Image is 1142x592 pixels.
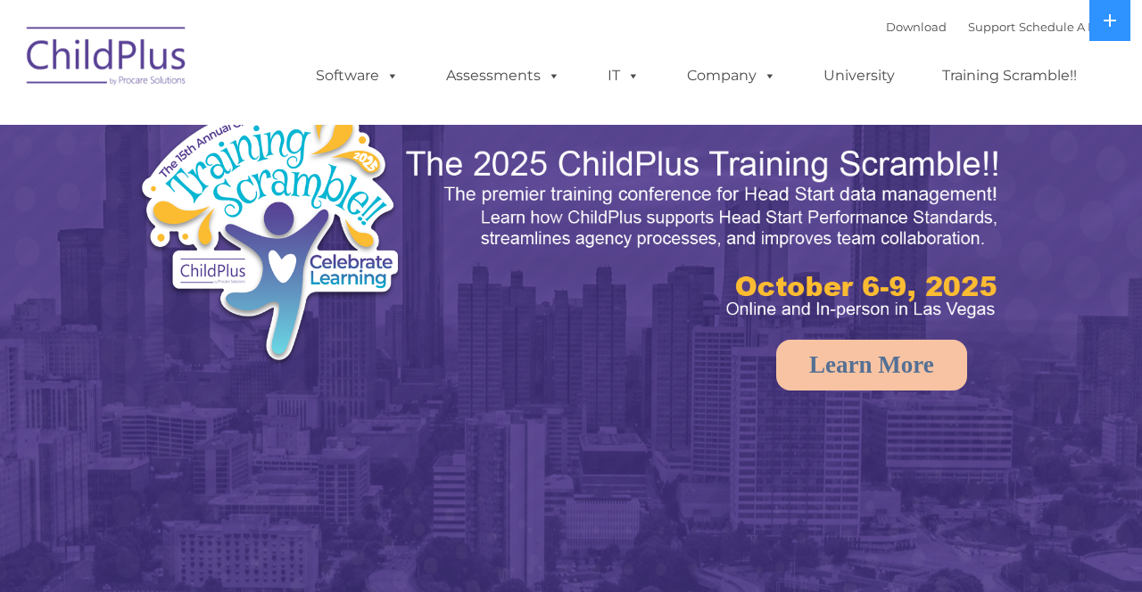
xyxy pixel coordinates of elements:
a: Support [968,20,1015,34]
a: Company [669,58,794,94]
a: Software [298,58,417,94]
a: University [806,58,913,94]
font: | [886,20,1124,34]
a: Download [886,20,947,34]
a: Schedule A Demo [1019,20,1124,34]
img: ChildPlus by Procare Solutions [18,14,196,103]
a: Learn More [776,340,967,391]
a: IT [590,58,658,94]
a: Assessments [428,58,578,94]
a: Training Scramble!! [924,58,1095,94]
